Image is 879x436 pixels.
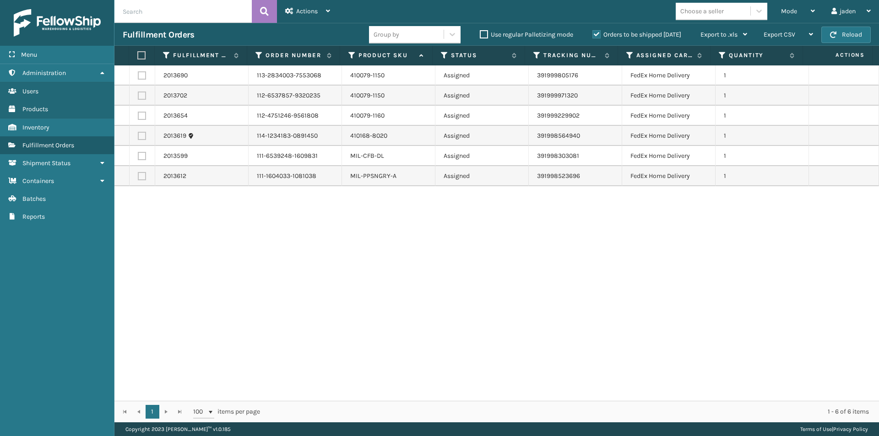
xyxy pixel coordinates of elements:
[622,146,716,166] td: FedEx Home Delivery
[716,106,809,126] td: 1
[543,51,600,59] label: Tracking Number
[622,65,716,86] td: FedEx Home Delivery
[163,91,187,100] a: 2013702
[22,213,45,221] span: Reports
[537,112,580,119] a: 391999229902
[680,6,724,16] div: Choose a seller
[22,177,54,185] span: Containers
[22,87,38,95] span: Users
[592,31,681,38] label: Orders to be shipped [DATE]
[833,426,868,432] a: Privacy Policy
[14,9,101,37] img: logo
[821,27,871,43] button: Reload
[350,92,385,99] a: 410079-1150
[163,172,186,181] a: 2013612
[358,51,415,59] label: Product SKU
[350,172,396,180] a: MIL-PPSNGRY-A
[800,422,868,436] div: |
[781,7,797,15] span: Mode
[435,86,529,106] td: Assigned
[537,152,579,160] a: 391998303081
[480,31,573,38] label: Use regular Palletizing mode
[537,132,580,140] a: 391998564940
[22,105,48,113] span: Products
[249,146,342,166] td: 111-6539248-1609831
[266,51,322,59] label: Order Number
[622,86,716,106] td: FedEx Home Delivery
[435,146,529,166] td: Assigned
[800,426,832,432] a: Terms of Use
[163,111,188,120] a: 2013654
[22,69,66,77] span: Administration
[537,92,578,99] a: 391999971320
[163,151,188,161] a: 2013599
[22,195,46,203] span: Batches
[163,131,186,140] a: 2013619
[374,30,399,39] div: Group by
[350,152,384,160] a: MIL-CFB-DL
[622,166,716,186] td: FedEx Home Delivery
[193,405,260,419] span: items per page
[716,65,809,86] td: 1
[435,106,529,126] td: Assigned
[22,159,71,167] span: Shipment Status
[636,51,693,59] label: Assigned Carrier Service
[350,71,385,79] a: 410079-1150
[435,126,529,146] td: Assigned
[435,65,529,86] td: Assigned
[716,146,809,166] td: 1
[716,86,809,106] td: 1
[249,126,342,146] td: 114-1234183-0891450
[537,172,580,180] a: 391998523696
[764,31,795,38] span: Export CSV
[622,106,716,126] td: FedEx Home Delivery
[21,51,37,59] span: Menu
[806,48,870,63] span: Actions
[350,132,387,140] a: 410168-8020
[163,71,188,80] a: 2013690
[249,86,342,106] td: 112-6537857-9320235
[700,31,738,38] span: Export to .xls
[173,51,229,59] label: Fulfillment Order Id
[729,51,785,59] label: Quantity
[22,124,49,131] span: Inventory
[451,51,507,59] label: Status
[716,126,809,146] td: 1
[622,126,716,146] td: FedEx Home Delivery
[249,166,342,186] td: 111-1604033-1081038
[435,166,529,186] td: Assigned
[22,141,74,149] span: Fulfillment Orders
[123,29,194,40] h3: Fulfillment Orders
[537,71,578,79] a: 391999805176
[146,405,159,419] a: 1
[193,407,207,416] span: 100
[350,112,385,119] a: 410079-1160
[296,7,318,15] span: Actions
[273,407,869,416] div: 1 - 6 of 6 items
[716,166,809,186] td: 1
[125,422,231,436] p: Copyright 2023 [PERSON_NAME]™ v 1.0.185
[249,65,342,86] td: 113-2834003-7553068
[249,106,342,126] td: 112-4751246-9561808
